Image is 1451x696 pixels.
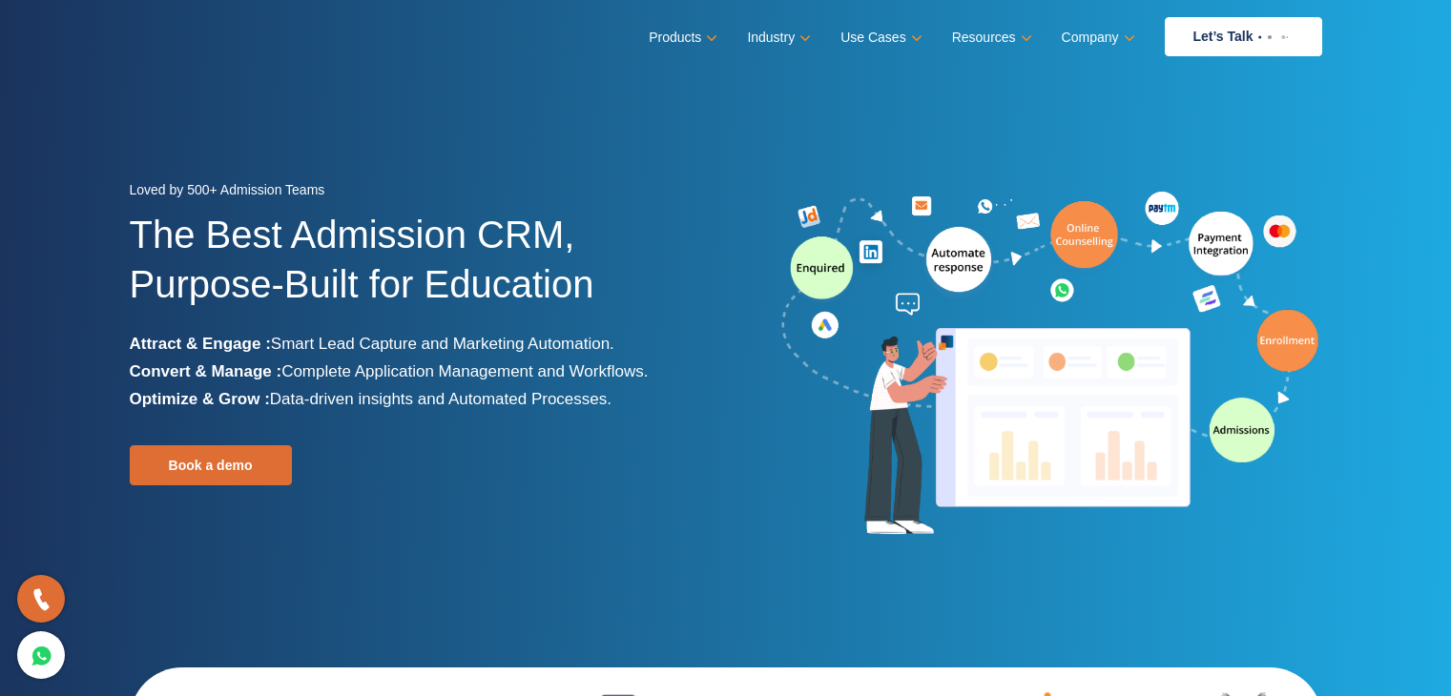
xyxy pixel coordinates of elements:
a: Industry [747,24,807,51]
a: Book a demo [130,445,292,485]
img: admission-software-home-page-header [778,187,1322,542]
a: Products [649,24,714,51]
b: Attract & Engage : [130,335,271,353]
div: Loved by 500+ Admission Teams [130,176,712,210]
b: Optimize & Grow : [130,390,270,408]
a: Company [1062,24,1131,51]
b: Convert & Manage : [130,362,282,380]
a: Resources [952,24,1028,51]
span: Data-driven insights and Automated Processes. [270,390,611,408]
span: Smart Lead Capture and Marketing Automation. [271,335,614,353]
h1: The Best Admission CRM, Purpose-Built for Education [130,210,712,330]
a: Let’s Talk [1165,17,1322,56]
a: Use Cases [840,24,918,51]
span: Complete Application Management and Workflows. [281,362,648,380]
